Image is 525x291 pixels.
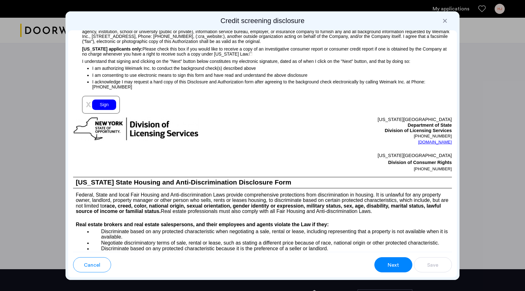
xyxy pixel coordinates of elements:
p: Negotiate discriminatory terms of sale, rental or lease, such as stating a different price becaus... [92,240,452,246]
p: [US_STATE][GEOGRAPHIC_DATA] [263,117,452,123]
h2: Credit screening disclosure [68,16,457,25]
span: Next [388,261,399,269]
img: 4LAxfPwtD6BVinC2vKR9tPz10Xbrctccj4YAocJUAAAAASUVORK5CYIIA [249,52,252,56]
span: [US_STATE] applicants only: [82,46,142,52]
button: button [414,257,452,272]
p: Discriminate based on any protected characteristic because it is the preference of a seller or la... [92,246,452,252]
button: button [374,257,412,272]
p: I am consenting to use electronic means to sign this form and have read and understand the above ... [92,72,452,79]
p: [PHONE_NUMBER] [263,166,452,172]
a: [DOMAIN_NAME] [418,139,452,145]
p: Division of Consumer Rights [263,159,452,166]
img: new-york-logo.png [73,117,199,141]
p: I acknowledge I may request a hard copy of this Disclosure and Authorization form after agreeing ... [92,79,452,89]
p: Federal, State and local Fair Housing and Anti-discrimination Laws provide comprehensive protecti... [73,188,452,214]
span: x [86,99,91,109]
h4: Real estate brokers and real estate salespersons, and their employees and agents violate the Law ... [73,221,452,228]
h1: [US_STATE] State Housing and Anti-Discrimination Disclosure Form [73,177,452,188]
div: Sign [92,100,116,110]
p: Discriminate based on any protected characteristic when negotiating a sale, rental or lease, incl... [92,228,452,240]
b: race, creed, color, national origin, sexual orientation, gender identity or expression, military ... [76,203,441,214]
p: Division of Licensing Services [263,128,452,134]
p: [US_STATE][GEOGRAPHIC_DATA] [263,152,452,159]
p: [PHONE_NUMBER] [263,134,452,139]
span: Cancel [84,261,100,269]
p: I am authorizing Weimark Inc. to conduct the background check(s) described above [92,64,452,72]
button: button [73,257,111,272]
p: Please check this box if you would like to receive a copy of an investigative consumer report or ... [73,44,452,57]
p: Department of State [263,123,452,128]
p: I understand that signing and clicking on the "Next" button below constitutes my electronic signa... [73,57,452,64]
span: Save [427,261,438,269]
